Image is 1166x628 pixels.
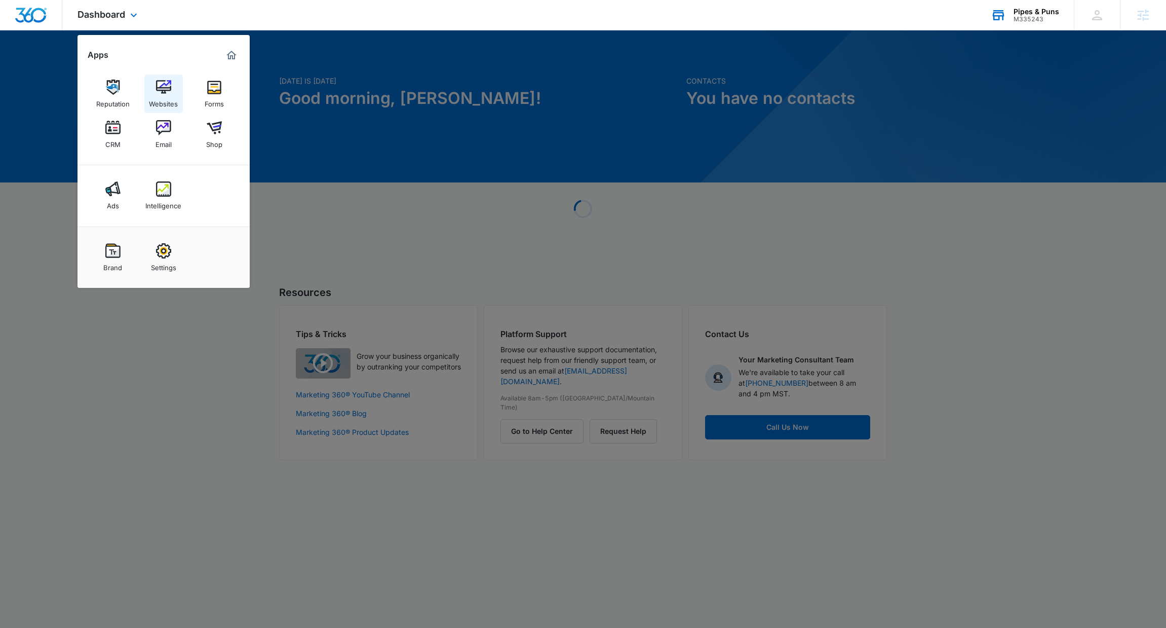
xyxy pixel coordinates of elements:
[206,135,222,149] div: Shop
[144,75,183,113] a: Websites
[1014,16,1059,23] div: account id
[77,9,125,20] span: Dashboard
[94,115,132,154] a: CRM
[107,197,119,210] div: Ads
[195,115,234,154] a: Shop
[1014,8,1059,16] div: account name
[151,258,176,272] div: Settings
[94,75,132,113] a: Reputation
[144,176,183,215] a: Intelligence
[144,238,183,277] a: Settings
[144,115,183,154] a: Email
[88,50,108,60] h2: Apps
[94,176,132,215] a: Ads
[205,95,224,108] div: Forms
[96,95,130,108] div: Reputation
[103,258,122,272] div: Brand
[223,47,240,63] a: Marketing 360® Dashboard
[94,238,132,277] a: Brand
[145,197,181,210] div: Intelligence
[105,135,121,149] div: CRM
[156,135,172,149] div: Email
[149,95,178,108] div: Websites
[195,75,234,113] a: Forms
